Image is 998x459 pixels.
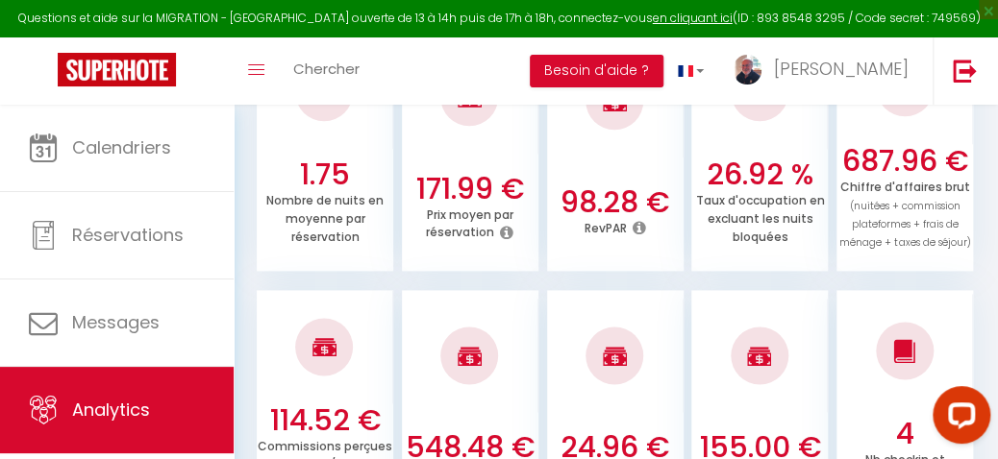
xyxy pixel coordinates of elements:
[718,37,933,105] a: ... [PERSON_NAME]
[530,55,663,87] button: Besoin d'aide ?
[733,55,761,85] img: ...
[257,157,393,192] h3: 1.75
[836,144,973,179] h3: 687.96 €
[653,10,733,26] a: en cliquant ici
[695,188,824,245] p: Taux d'occupation en excluant les nuits bloquées
[293,59,360,79] span: Chercher
[917,378,998,459] iframe: LiveChat chat widget
[72,310,160,334] span: Messages
[836,417,973,451] h3: 4
[266,188,384,245] p: Nombre de nuits en moyenne par réservation
[72,398,150,422] span: Analytics
[426,203,513,241] p: Prix moyen par réservation
[58,53,176,86] img: Super Booking
[839,199,970,250] span: (nuitées + commission plateformes + frais de ménage + taxes de séjour)
[547,185,684,220] h3: 98.28 €
[402,172,538,206] h3: 171.99 €
[72,135,171,159] span: Calendriers
[691,157,828,192] h3: 26.92 %
[953,59,977,83] img: logout
[257,403,393,438] h3: 114.52 €
[585,216,627,236] p: RevPAR
[72,223,184,247] span: Réservations
[839,175,970,250] p: Chiffre d'affaires brut
[279,37,374,105] a: Chercher
[774,57,909,81] span: [PERSON_NAME]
